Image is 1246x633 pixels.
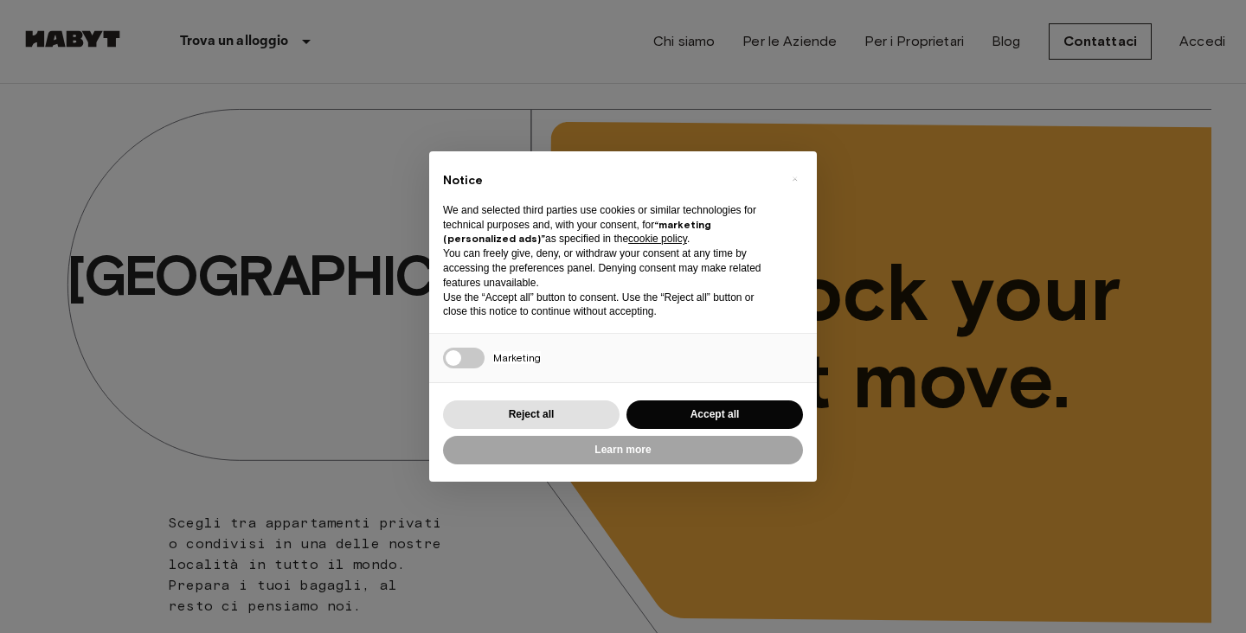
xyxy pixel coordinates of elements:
span: Marketing [493,351,541,364]
button: Accept all [626,400,803,429]
button: Close this notice [780,165,808,193]
strong: “marketing (personalized ads)” [443,218,711,246]
a: cookie policy [628,233,687,245]
p: We and selected third parties use cookies or similar technologies for technical purposes and, wit... [443,203,775,246]
button: Learn more [443,436,803,464]
button: Reject all [443,400,620,429]
p: Use the “Accept all” button to consent. Use the “Reject all” button or close this notice to conti... [443,291,775,320]
h2: Notice [443,172,775,189]
p: You can freely give, deny, or withdraw your consent at any time by accessing the preferences pane... [443,246,775,290]
span: × [792,169,798,189]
